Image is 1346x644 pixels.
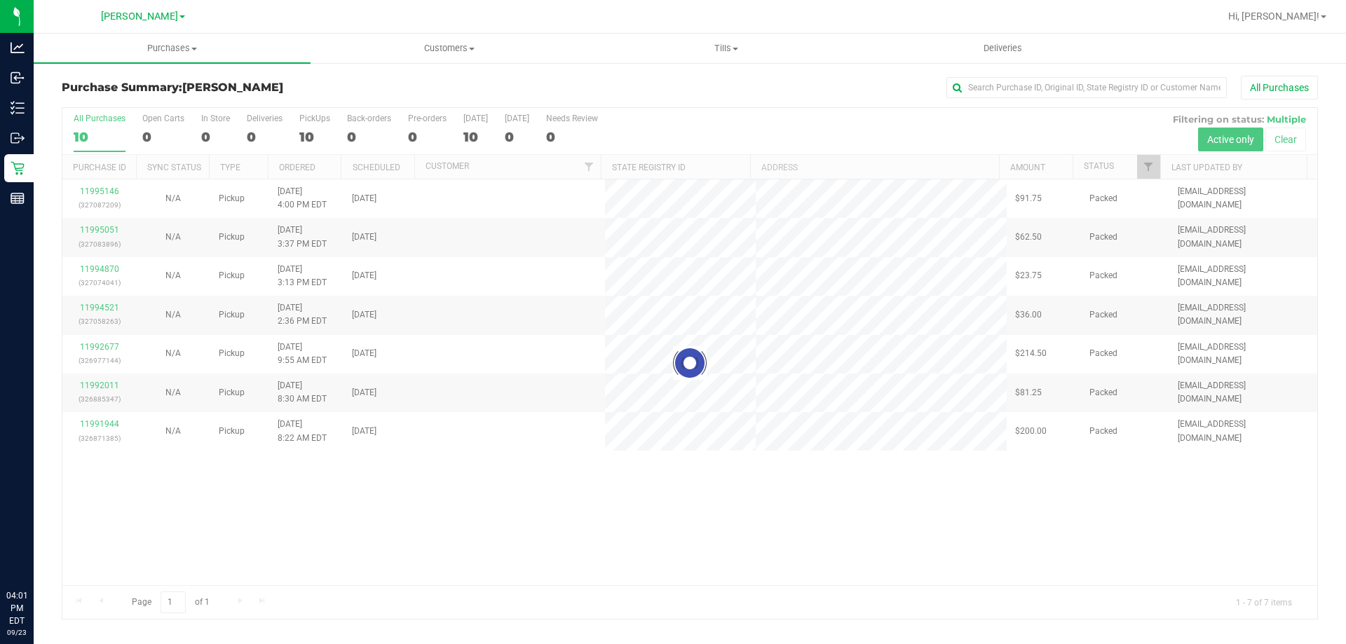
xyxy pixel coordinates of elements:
span: Tills [588,42,864,55]
span: Customers [311,42,587,55]
iframe: Resource center [14,532,56,574]
span: Hi, [PERSON_NAME]! [1228,11,1319,22]
p: 04:01 PM EDT [6,589,27,627]
inline-svg: Retail [11,161,25,175]
p: 09/23 [6,627,27,638]
inline-svg: Outbound [11,131,25,145]
inline-svg: Reports [11,191,25,205]
span: Purchases [34,42,311,55]
a: Deliveries [864,34,1141,63]
input: Search Purchase ID, Original ID, State Registry ID or Customer Name... [946,77,1227,98]
inline-svg: Inbound [11,71,25,85]
span: Deliveries [965,42,1041,55]
a: Purchases [34,34,311,63]
button: All Purchases [1241,76,1318,100]
a: Tills [587,34,864,63]
span: [PERSON_NAME] [101,11,178,22]
a: Customers [311,34,587,63]
inline-svg: Inventory [11,101,25,115]
h3: Purchase Summary: [62,81,480,94]
inline-svg: Analytics [11,41,25,55]
span: [PERSON_NAME] [182,81,283,94]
